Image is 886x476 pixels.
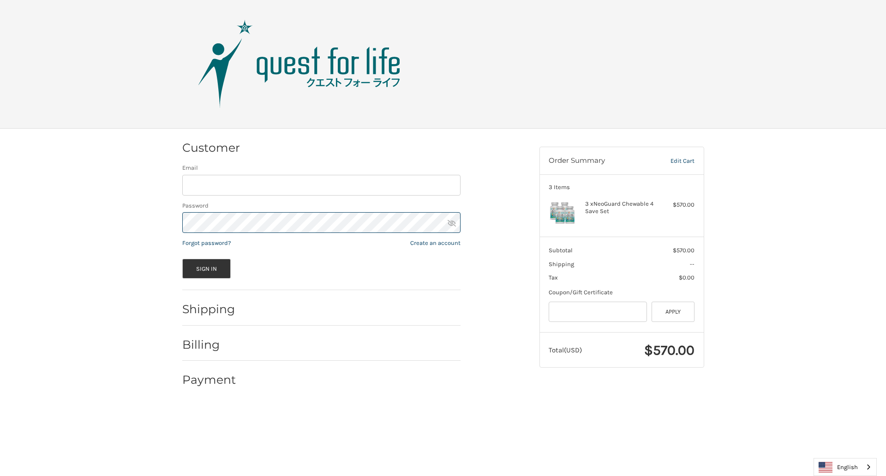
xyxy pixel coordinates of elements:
[182,302,236,316] h2: Shipping
[182,259,231,279] button: Sign In
[549,156,651,166] h3: Order Summary
[549,184,694,191] h3: 3 Items
[690,261,694,268] span: --
[658,200,694,209] div: $570.00
[814,458,877,476] aside: Language selected: English
[182,163,461,173] label: Email
[679,274,694,281] span: $0.00
[410,239,461,246] a: Create an account
[182,141,240,155] h2: Customer
[651,156,694,166] a: Edit Cart
[549,274,558,281] span: Tax
[814,458,876,476] a: English
[652,302,695,322] button: Apply
[182,373,236,387] h2: Payment
[549,288,694,297] div: Coupon/Gift Certificate
[182,201,461,210] label: Password
[549,302,647,322] input: Gift Certificate or Coupon Code
[184,18,415,110] img: Quest Group
[585,200,656,215] h4: 3 x NeoGuard Chewable 4 Save Set
[549,346,582,354] span: Total (USD)
[549,261,574,268] span: Shipping
[182,239,231,246] a: Forgot password?
[644,342,694,358] span: $570.00
[814,458,877,476] div: Language
[673,247,694,254] span: $570.00
[182,338,236,352] h2: Billing
[549,247,573,254] span: Subtotal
